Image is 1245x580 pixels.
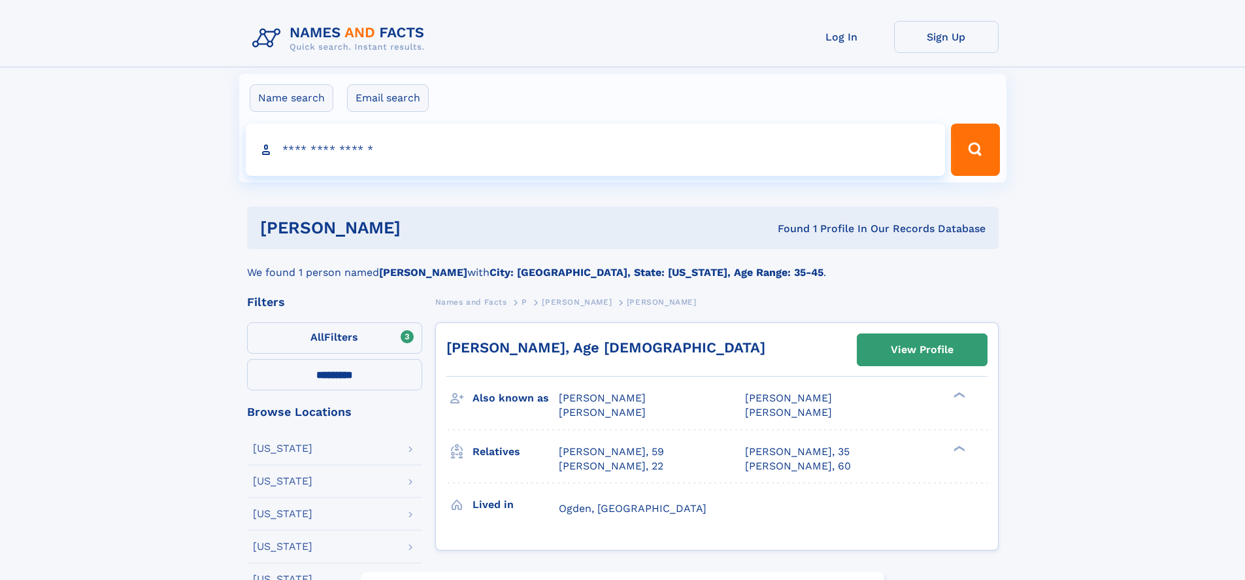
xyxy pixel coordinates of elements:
[559,445,664,459] a: [PERSON_NAME], 59
[951,124,999,176] button: Search Button
[253,443,312,454] div: [US_STATE]
[542,298,612,307] span: [PERSON_NAME]
[247,406,422,418] div: Browse Locations
[559,406,646,418] span: [PERSON_NAME]
[247,296,422,308] div: Filters
[559,392,646,404] span: [PERSON_NAME]
[473,387,559,409] h3: Also known as
[627,298,697,307] span: [PERSON_NAME]
[559,502,706,515] span: Ogden, [GEOGRAPHIC_DATA]
[559,459,663,473] a: [PERSON_NAME], 22
[247,322,422,354] label: Filters
[310,331,324,343] span: All
[894,21,999,53] a: Sign Up
[253,476,312,486] div: [US_STATE]
[490,266,823,279] b: City: [GEOGRAPHIC_DATA], State: [US_STATE], Age Range: 35-45
[446,339,765,356] a: [PERSON_NAME], Age [DEMOGRAPHIC_DATA]
[950,391,966,400] div: ❯
[247,249,999,281] div: We found 1 person named with .
[522,294,527,310] a: P
[542,294,612,310] a: [PERSON_NAME]
[745,406,832,418] span: [PERSON_NAME]
[435,294,507,310] a: Names and Facts
[253,541,312,552] div: [US_STATE]
[253,509,312,519] div: [US_STATE]
[789,21,894,53] a: Log In
[950,444,966,452] div: ❯
[347,84,429,112] label: Email search
[522,298,527,307] span: P
[745,445,850,459] a: [PERSON_NAME], 35
[250,84,333,112] label: Name search
[857,334,987,366] a: View Profile
[589,222,986,236] div: Found 1 Profile In Our Records Database
[745,392,832,404] span: [PERSON_NAME]
[891,335,954,365] div: View Profile
[473,494,559,516] h3: Lived in
[247,21,435,56] img: Logo Names and Facts
[246,124,946,176] input: search input
[379,266,467,279] b: [PERSON_NAME]
[260,220,589,236] h1: [PERSON_NAME]
[473,441,559,463] h3: Relatives
[745,459,851,473] a: [PERSON_NAME], 60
